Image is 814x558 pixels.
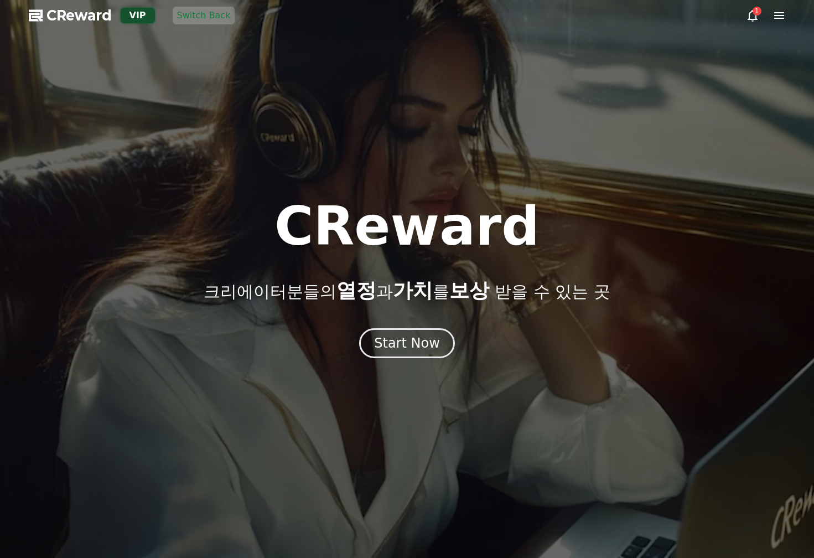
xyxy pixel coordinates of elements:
span: 보상 [449,279,489,302]
div: VIP [121,8,155,23]
div: Start Now [374,334,440,352]
button: Start Now [359,328,455,358]
div: 1 [753,7,761,15]
span: CReward [46,7,112,24]
h1: CReward [274,200,540,253]
a: Start Now [359,339,455,350]
p: 크리에이터분들의 과 를 받을 수 있는 곳 [204,280,610,302]
span: 열정 [336,279,376,302]
a: 1 [746,9,759,22]
a: CReward [29,7,112,24]
button: Switch Back [173,7,235,24]
span: 가치 [393,279,433,302]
